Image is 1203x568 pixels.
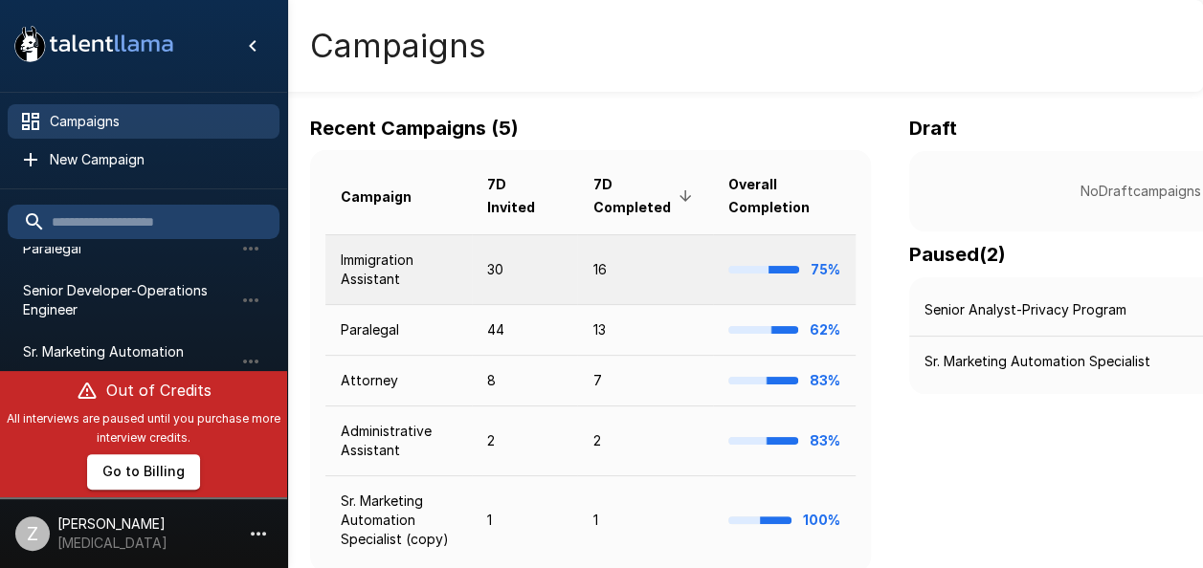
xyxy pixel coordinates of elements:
[325,476,472,565] td: Sr. Marketing Automation Specialist (copy)
[728,173,840,219] span: Overall Completion
[811,261,840,277] b: 75%
[909,117,957,140] b: Draft
[472,476,578,565] td: 1
[577,305,713,356] td: 13
[472,406,578,476] td: 2
[487,173,563,219] span: 7D Invited
[472,356,578,406] td: 8
[325,356,472,406] td: Attorney
[472,305,578,356] td: 44
[810,321,840,338] b: 62%
[909,243,1006,266] b: Paused ( 2 )
[472,234,578,304] td: 30
[577,234,713,304] td: 16
[325,305,472,356] td: Paralegal
[310,26,486,66] h4: Campaigns
[810,432,840,448] b: 83%
[325,234,472,304] td: Immigration Assistant
[810,372,840,388] b: 83%
[925,352,1150,371] p: Sr. Marketing Automation Specialist
[803,512,840,528] b: 100%
[577,406,713,476] td: 2
[310,117,519,140] b: Recent Campaigns (5)
[341,186,436,208] span: Campaign
[325,406,472,476] td: Administrative Assistant
[577,476,713,565] td: 1
[592,173,698,219] span: 7D Completed
[577,356,713,406] td: 7
[925,300,1126,319] p: Senior Analyst-Privacy Program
